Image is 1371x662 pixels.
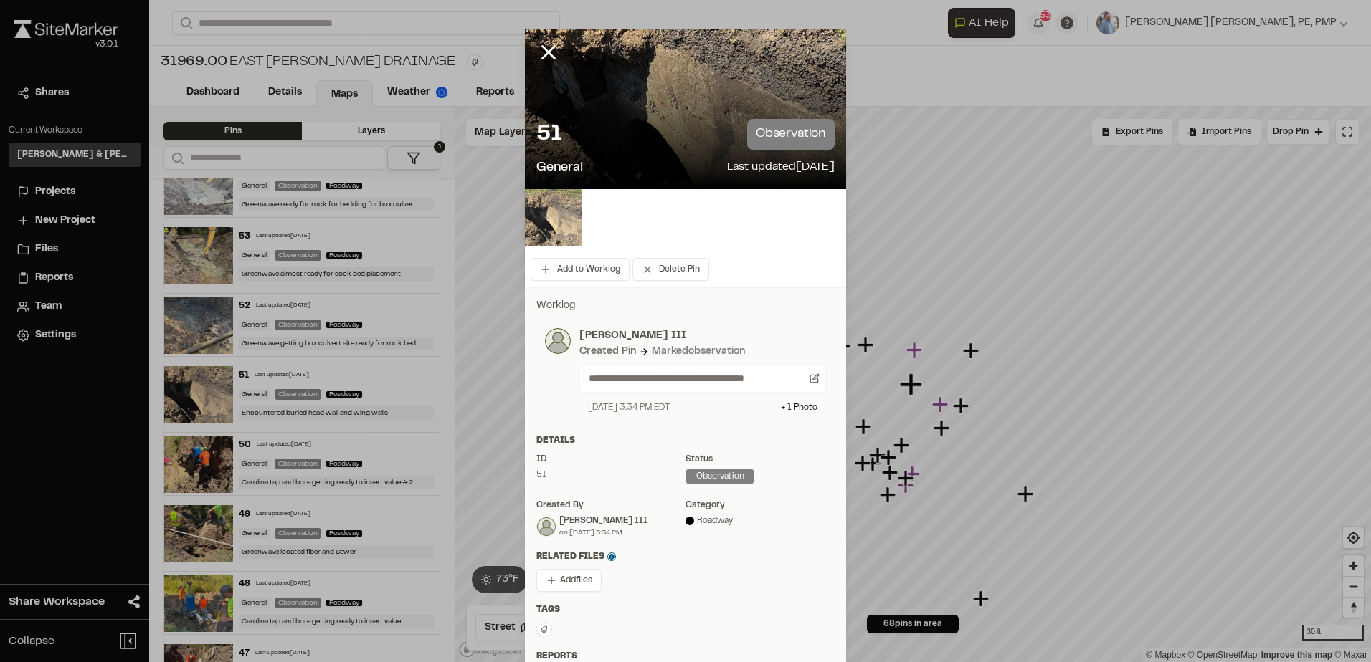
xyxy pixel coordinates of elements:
[685,514,835,527] div: Roadway
[727,158,835,178] p: Last updated [DATE]
[685,469,754,484] div: observation
[652,344,745,360] div: Marked observation
[579,328,826,344] p: [PERSON_NAME] III
[536,453,685,466] div: ID
[685,453,835,466] div: Status
[536,434,835,447] div: Details
[781,401,817,414] div: + 1 Photo
[559,514,647,527] div: [PERSON_NAME] III
[536,603,835,616] div: Tags
[632,258,709,281] button: Delete Pin
[536,158,583,178] p: General
[536,120,561,149] p: 51
[536,569,602,592] button: Addfiles
[531,258,630,281] button: Add to Worklog
[536,499,685,512] div: Created by
[579,344,636,360] div: Created Pin
[536,622,552,638] button: Edit Tags
[559,527,647,538] div: on [DATE] 3:34 PM
[536,469,685,481] div: 51
[525,189,582,246] img: file
[536,298,835,314] p: Worklog
[588,401,670,414] div: [DATE] 3:34 PM EDT
[536,550,616,563] span: Related Files
[560,574,592,587] span: Add files
[537,517,556,536] img: Glenn David Smoak III
[685,499,835,512] div: category
[747,119,835,150] p: observation
[545,328,571,354] img: photo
